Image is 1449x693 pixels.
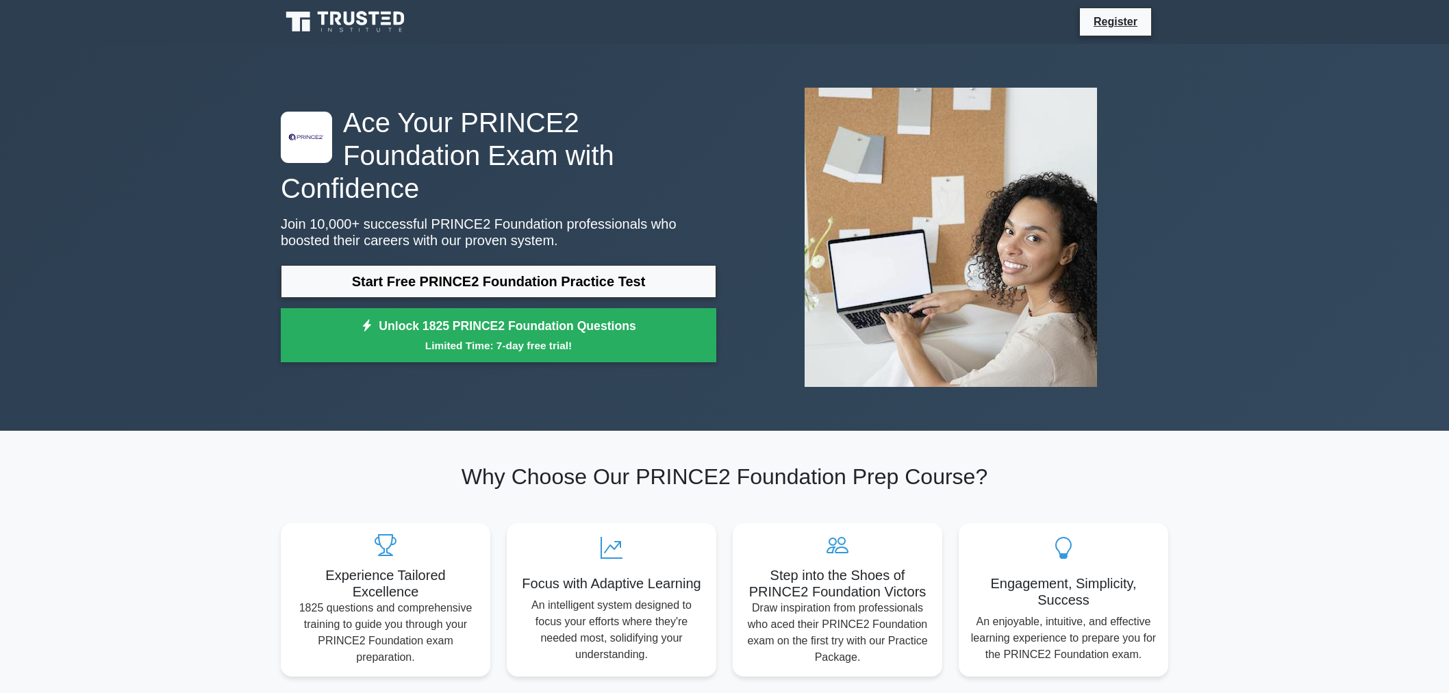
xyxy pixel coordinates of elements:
[298,338,699,353] small: Limited Time: 7-day free trial!
[281,464,1168,490] h2: Why Choose Our PRINCE2 Foundation Prep Course?
[744,600,931,666] p: Draw inspiration from professionals who aced their PRINCE2 Foundation exam on the first try with ...
[281,265,716,298] a: Start Free PRINCE2 Foundation Practice Test
[281,308,716,363] a: Unlock 1825 PRINCE2 Foundation QuestionsLimited Time: 7-day free trial!
[292,600,479,666] p: 1825 questions and comprehensive training to guide you through your PRINCE2 Foundation exam prepa...
[744,567,931,600] h5: Step into the Shoes of PRINCE2 Foundation Victors
[518,575,705,592] h5: Focus with Adaptive Learning
[518,597,705,663] p: An intelligent system designed to focus your efforts where they're needed most, solidifying your ...
[281,106,716,205] h1: Ace Your PRINCE2 Foundation Exam with Confidence
[970,614,1157,663] p: An enjoyable, intuitive, and effective learning experience to prepare you for the PRINCE2 Foundat...
[281,216,716,249] p: Join 10,000+ successful PRINCE2 Foundation professionals who boosted their careers with our prove...
[970,575,1157,608] h5: Engagement, Simplicity, Success
[292,567,479,600] h5: Experience Tailored Excellence
[1085,13,1146,30] a: Register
